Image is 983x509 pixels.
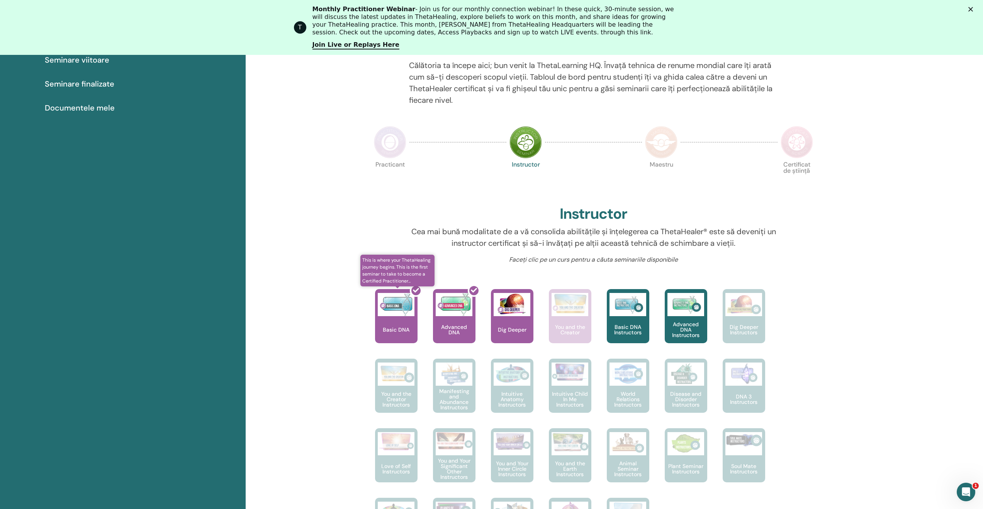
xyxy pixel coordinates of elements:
b: Monthly Practitioner Webinar [312,5,416,13]
img: You and Your Inner Circle Instructors [494,432,530,451]
p: Dig Deeper Instructors [723,324,765,335]
img: Advanced DNA Instructors [667,293,704,316]
a: Disease and Disorder Instructors Disease and Disorder Instructors [665,359,707,428]
img: World Relations Instructors [609,363,646,386]
img: Dig Deeper [494,293,530,316]
img: You and the Earth Instructors [552,432,588,452]
p: You and Your Significant Other Instructors [433,458,475,480]
a: You and Your Significant Other Instructors You and Your Significant Other Instructors [433,428,475,498]
a: Intuitive Child In Me Instructors Intuitive Child In Me Instructors [549,359,591,428]
img: Animal Seminar Instructors [609,432,646,455]
p: Manifesting and Abundance Instructors [433,388,475,410]
a: You and the Creator You and the Creator [549,289,591,359]
a: Manifesting and Abundance Instructors Manifesting and Abundance Instructors [433,359,475,428]
p: Basic DNA Instructors [607,324,649,335]
a: Basic DNA Instructors Basic DNA Instructors [607,289,649,359]
p: Călătoria ta începe aici; bun venit la ThetaLearning HQ. Învață tehnica de renume mondial care îț... [409,60,778,106]
p: You and the Creator [549,324,591,335]
p: Soul Mate Instructors [723,463,765,474]
span: This is where your ThetaHealing journey begins. This is the first seminar to take to become a Cer... [360,255,435,286]
img: You and Your Significant Other Instructors [436,432,472,449]
span: Documentele mele [45,102,115,114]
img: You and the Creator [552,293,588,314]
p: Practicant [374,162,406,194]
img: Disease and Disorder Instructors [667,363,704,386]
span: Seminare finalizate [45,78,114,90]
img: Certificate of Science [781,126,813,158]
p: Certificat de știință [781,162,813,194]
p: Disease and Disorder Instructors [665,391,707,407]
p: Cea mai bună modalitate de a vă consolida abilitățile și înțelegerea ca ThetaHealer® este să deve... [409,226,778,249]
p: You and the Earth Instructors [549,461,591,477]
img: Love of Self Instructors [378,432,414,451]
div: Închidere [968,7,976,12]
span: 1 [973,483,979,489]
a: World Relations Instructors World Relations Instructors [607,359,649,428]
span: Seminare viitoare [45,54,109,66]
a: You and Your Inner Circle Instructors You and Your Inner Circle Instructors [491,428,533,498]
img: Basic DNA Instructors [609,293,646,316]
p: Instructor [509,162,542,194]
img: Plant Seminar Instructors [667,432,704,455]
img: Intuitive Anatomy Instructors [494,363,530,386]
p: You and Your Inner Circle Instructors [491,461,533,477]
img: You and the Creator Instructors [378,363,414,386]
p: DNA 3 Instructors [723,394,765,405]
img: Basic DNA [378,293,414,316]
a: Join Live or Replays Here [312,41,399,49]
div: Profile image for ThetaHealing [294,21,306,34]
a: Plant Seminar Instructors Plant Seminar Instructors [665,428,707,498]
img: DNA 3 Instructors [725,363,762,386]
p: Intuitive Anatomy Instructors [491,391,533,407]
img: Master [645,126,677,158]
img: Dig Deeper Instructors [725,293,762,316]
h2: Instructor [560,205,627,223]
p: Maestru [645,162,677,194]
div: - Join us for our monthly connection webinar! In these quick, 30-minute session, we will discuss ... [312,5,677,36]
img: Manifesting and Abundance Instructors [436,363,472,386]
a: You and the Earth Instructors You and the Earth Instructors [549,428,591,498]
img: Intuitive Child In Me Instructors [552,363,588,381]
iframe: Intercom live chat [957,483,975,501]
p: You and the Creator Instructors [375,391,418,407]
a: Intuitive Anatomy Instructors Intuitive Anatomy Instructors [491,359,533,428]
p: Love of Self Instructors [375,463,418,474]
p: Animal Seminar Instructors [607,461,649,477]
a: Animal Seminar Instructors Animal Seminar Instructors [607,428,649,498]
a: This is where your ThetaHealing journey begins. This is the first seminar to take to become a Cer... [375,289,418,359]
img: Soul Mate Instructors [725,432,762,448]
a: You and the Creator Instructors You and the Creator Instructors [375,359,418,428]
a: Advanced DNA Advanced DNA [433,289,475,359]
a: DNA 3 Instructors DNA 3 Instructors [723,359,765,428]
img: Advanced DNA [436,293,472,316]
p: Dig Deeper [495,327,530,332]
p: Faceți clic pe un curs pentru a căuta seminariile disponibile [409,255,778,264]
a: Soul Mate Instructors Soul Mate Instructors [723,428,765,498]
a: Dig Deeper Instructors Dig Deeper Instructors [723,289,765,359]
a: Dig Deeper Dig Deeper [491,289,533,359]
img: Instructor [509,126,542,158]
p: Intuitive Child In Me Instructors [549,391,591,407]
img: Practitioner [374,126,406,158]
p: World Relations Instructors [607,391,649,407]
a: Love of Self Instructors Love of Self Instructors [375,428,418,498]
p: Plant Seminar Instructors [665,463,707,474]
p: Advanced DNA Instructors [665,322,707,338]
p: Advanced DNA [433,324,475,335]
a: Advanced DNA Instructors Advanced DNA Instructors [665,289,707,359]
